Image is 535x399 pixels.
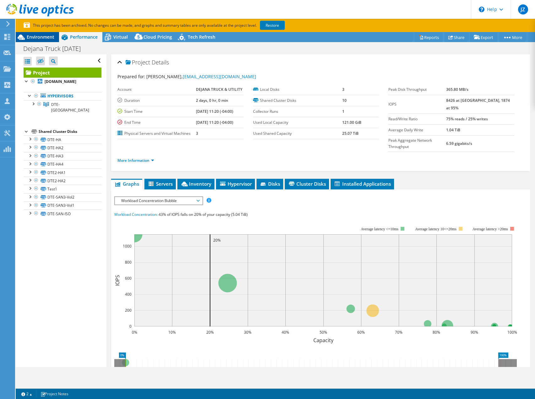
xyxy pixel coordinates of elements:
[117,86,196,93] label: Account
[117,158,154,163] a: More Information
[206,330,214,335] text: 20%
[17,390,36,398] a: 2
[114,181,139,187] span: Graphs
[253,108,342,115] label: Collector Runs
[125,276,132,281] text: 600
[24,160,101,168] a: DTE-HA4
[51,102,89,113] span: DTE-[GEOGRAPHIC_DATA]
[24,100,101,114] a: DTE-NYC
[395,330,403,335] text: 70%
[183,74,256,79] a: [EMAIL_ADDRESS][DOMAIN_NAME]
[260,181,280,187] span: Disks
[123,243,132,249] text: 1000
[253,86,342,93] label: Local Disks
[415,227,457,231] tspan: Average latency 10<=20ms
[117,119,196,126] label: End Time
[479,7,484,12] svg: \n
[188,34,215,40] span: Tech Refresh
[148,181,173,187] span: Servers
[473,227,508,231] text: Average latency >20ms
[39,128,101,135] div: Shared Cluster Disks
[168,330,176,335] text: 10%
[253,130,342,137] label: Used Shared Capacity
[24,193,101,201] a: DTE-SAN3-Vol2
[24,185,101,193] a: Test1
[213,238,221,243] text: 20%
[125,308,132,313] text: 200
[342,109,344,114] b: 1
[113,34,128,40] span: Virtual
[334,181,391,187] span: Installed Applications
[125,292,132,297] text: 400
[152,58,169,66] span: Details
[342,120,361,125] b: 121.00 GiB
[253,97,342,104] label: Shared Cluster Disks
[143,34,172,40] span: Cloud Pricing
[253,119,342,126] label: Used Local Capacity
[24,152,101,160] a: DTE-HA3
[498,32,527,42] a: More
[117,74,145,79] label: Prepared for:
[219,181,252,187] span: Hypervisor
[24,168,101,177] a: DTE2-HA1
[446,87,468,92] b: 365.80 MB/s
[45,79,76,84] b: [DOMAIN_NAME]
[117,97,196,104] label: Duration
[24,144,101,152] a: DTE-HA2
[117,130,196,137] label: Physical Servers and Virtual Machines
[27,34,54,40] span: Environment
[24,201,101,210] a: DTE-SAN3-Vol1
[507,330,517,335] text: 100%
[24,22,331,29] p: This project has been archived. No changes can be made, and graphs and summary tables are only av...
[388,101,446,107] label: IOPS
[125,260,132,265] text: 800
[469,32,498,42] a: Export
[518,4,528,14] span: JZ
[388,86,446,93] label: Peak Disk Throughput
[36,390,73,398] a: Project Notes
[196,120,233,125] b: [DATE] 11:20 (-04:00)
[196,109,233,114] b: [DATE] 11:20 (-04:00)
[24,78,101,86] a: [DOMAIN_NAME]
[126,59,150,66] span: Project
[433,330,440,335] text: 80%
[282,330,289,335] text: 40%
[446,141,472,146] b: 6.59 gigabits/s
[159,212,248,217] span: 43% of IOPS falls on 20% of your capacity (5.04 TiB)
[129,324,132,329] text: 0
[320,330,327,335] text: 50%
[414,32,444,42] a: Reports
[24,135,101,144] a: DTE-HA
[24,68,101,78] a: Project
[114,275,121,286] text: IOPS
[444,32,469,42] a: Share
[361,227,399,231] tspan: Average latency <=10ms
[132,330,137,335] text: 0%
[342,87,344,92] b: 3
[388,137,446,150] label: Peak Aggregate Network Throughput
[446,116,488,122] b: 75% reads / 25% writes
[342,131,359,136] b: 25.07 TiB
[388,127,446,133] label: Average Daily Write
[446,98,510,111] b: 8426 at [GEOGRAPHIC_DATA], 1874 at 95%
[181,181,211,187] span: Inventory
[196,131,198,136] b: 3
[388,116,446,122] label: Read/Write Ratio
[24,177,101,185] a: DTE2-HA2
[20,45,90,52] h1: Dejana Truck [DATE]
[471,330,478,335] text: 90%
[260,21,285,30] a: Restore
[114,212,158,217] span: Workload Concentration:
[342,98,347,103] b: 10
[118,197,199,205] span: Workload Concentration Bubble
[117,108,196,115] label: Start Time
[70,34,98,40] span: Performance
[196,87,242,92] b: DEJANA TRUCK & UTILITY
[446,127,460,133] b: 1.04 TiB
[24,210,101,218] a: DTE-SAN-ISO
[196,98,228,103] b: 2 days, 0 hr, 0 min
[146,74,256,79] span: [PERSON_NAME],
[288,181,326,187] span: Cluster Disks
[357,330,365,335] text: 60%
[244,330,251,335] text: 30%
